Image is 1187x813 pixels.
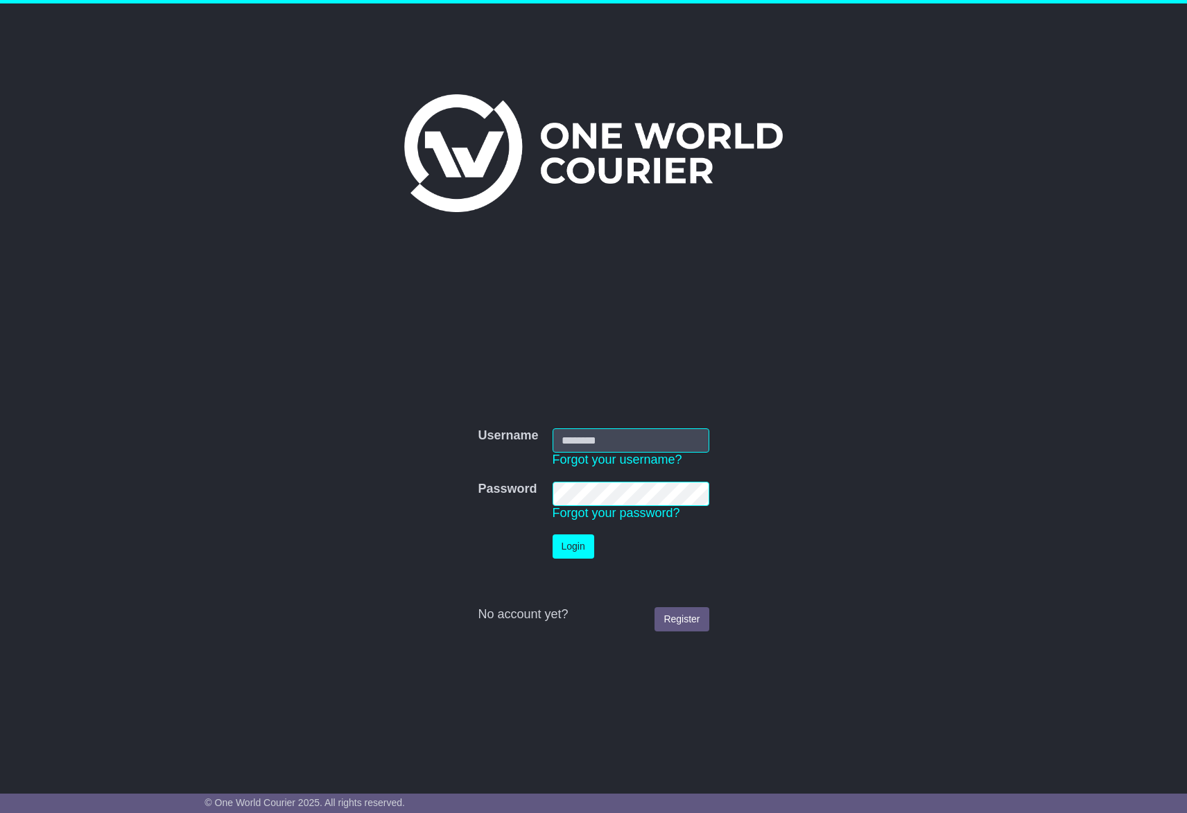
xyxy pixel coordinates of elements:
[205,797,405,808] span: © One World Courier 2025. All rights reserved.
[553,534,594,559] button: Login
[478,482,537,497] label: Password
[478,607,709,622] div: No account yet?
[404,94,783,212] img: One World
[553,506,680,520] a: Forgot your password?
[553,453,682,466] a: Forgot your username?
[478,428,538,444] label: Username
[655,607,709,631] a: Register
